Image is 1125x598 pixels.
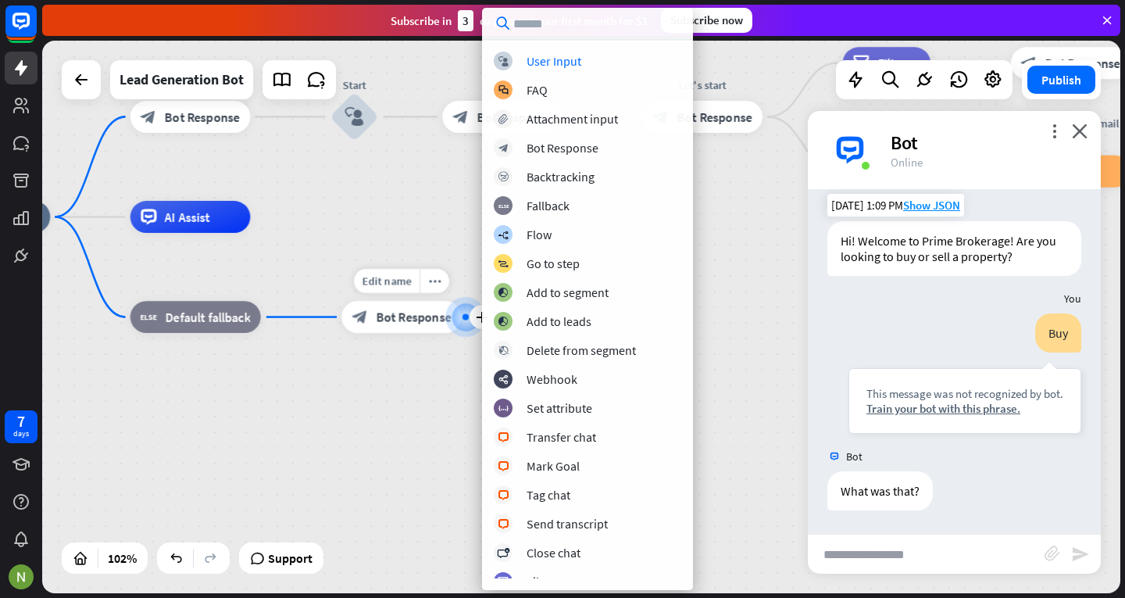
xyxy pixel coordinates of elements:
[428,275,441,287] i: more_horiz
[12,6,59,53] button: Open LiveChat chat widget
[527,371,577,387] div: Webhook
[13,428,29,439] div: days
[120,60,244,99] div: Lead Generation Bot
[866,401,1063,416] div: Train your bot with this phrase.
[630,77,774,92] div: Let's start
[17,414,25,428] div: 7
[498,85,509,95] i: block_faq
[527,313,591,329] div: Add to leads
[1072,124,1087,138] i: close
[498,374,509,385] i: webhooks
[527,429,596,445] div: Transfer chat
[458,10,473,31] div: 3
[498,56,509,66] i: block_user_input
[453,109,469,124] i: block_bot_response
[827,194,964,217] div: [DATE] 1:09 PM
[498,259,509,269] i: block_goto
[527,516,608,532] div: Send transcript
[1045,55,1120,70] span: Bot Response
[527,400,592,416] div: Set attribute
[1045,546,1060,561] i: block_attachment
[1071,545,1090,564] i: send
[527,487,570,503] div: Tag chat
[498,114,509,124] i: block_attachment
[476,311,487,322] i: plus
[362,274,412,288] span: Edit name
[166,309,251,324] span: Default fallback
[498,346,509,356] i: block_delete_from_segment
[5,410,37,443] a: 7 days
[1047,124,1062,138] i: more_vert
[661,8,752,33] div: Subscribe now
[527,458,580,474] div: Mark Goal
[498,519,509,529] i: block_livechat
[141,309,158,324] i: block_fallback
[527,574,554,589] div: Filter
[498,461,509,471] i: block_livechat
[1021,55,1037,70] i: block_bot_response
[853,55,870,70] i: filter
[846,449,862,464] span: Bot
[527,53,581,69] div: User Input
[1035,313,1081,353] div: Buy
[878,55,907,70] span: Filter
[498,403,509,414] i: block_set_attribute
[1064,292,1081,306] span: You
[498,172,509,182] i: block_backtracking
[498,577,509,587] i: filter
[891,131,1082,155] div: Bot
[527,111,618,127] div: Attachment input
[827,221,1081,276] div: Hi! Welcome to Prime Brokerage! Are you looking to buy or sell a property?
[165,209,210,224] span: AI Assist
[268,546,312,571] span: Support
[498,143,509,153] i: block_bot_response
[1027,66,1095,94] button: Publish
[498,490,509,500] i: block_livechat
[165,109,240,124] span: Bot Response
[527,342,636,358] div: Delete from segment
[103,546,141,571] div: 102%
[527,169,595,184] div: Backtracking
[352,309,367,324] i: block_bot_response
[498,201,509,211] i: block_fallback
[527,256,580,271] div: Go to step
[391,10,648,31] div: Subscribe in days to get your first month for $1
[527,82,548,98] div: FAQ
[827,471,933,510] div: What was that?
[345,107,364,127] i: block_user_input
[527,285,609,300] div: Add to segment
[477,109,552,124] span: Bot Response
[527,545,580,560] div: Close chat
[527,227,552,242] div: Flow
[866,386,1063,401] div: This message was not recognized by bot.
[891,155,1082,170] div: Online
[306,77,402,92] div: Start
[527,198,570,213] div: Fallback
[498,230,509,240] i: builder_tree
[141,109,156,124] i: block_bot_response
[376,309,451,324] span: Bot Response
[498,432,509,442] i: block_livechat
[498,288,509,298] i: block_add_to_segment
[497,548,509,558] i: block_close_chat
[498,317,509,327] i: block_add_to_segment
[903,198,960,213] span: Show JSON
[677,109,752,124] span: Bot Response
[527,140,598,156] div: Bot Response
